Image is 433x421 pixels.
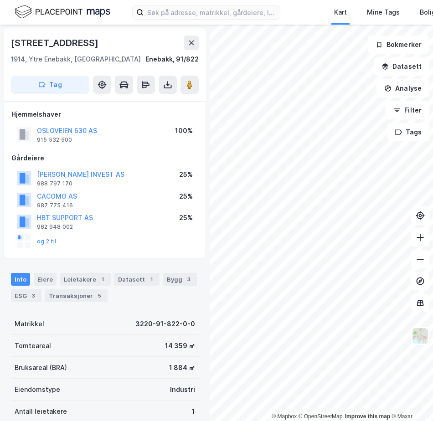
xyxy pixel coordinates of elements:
div: 25% [179,169,193,180]
div: Bygg [163,273,197,286]
div: Transaksjoner [45,289,108,302]
div: 1 [147,275,156,284]
div: 25% [179,212,193,223]
button: Filter [386,101,429,119]
div: 982 948 002 [37,223,73,231]
div: 915 532 500 [37,136,72,144]
div: Matrikkel [15,318,44,329]
button: Tag [11,76,89,94]
div: 100% [175,125,193,136]
div: Bruksareal (BRA) [15,362,67,373]
div: Leietakere [60,273,111,286]
div: [STREET_ADDRESS] [11,36,100,50]
div: Kart [334,7,347,18]
div: Hjemmelshaver [11,109,198,120]
button: Analyse [376,79,429,98]
div: 3 [29,291,38,300]
button: Bokmerker [368,36,429,54]
button: Datasett [374,57,429,76]
div: Antall leietakere [15,406,67,417]
div: 3220-91-822-0-0 [135,318,195,329]
div: 1 884 ㎡ [169,362,195,373]
iframe: Chat Widget [387,377,433,421]
div: Enebakk, 91/822 [145,54,199,65]
div: 5 [95,291,104,300]
img: Z [412,327,429,344]
div: 25% [179,191,193,202]
div: Eiendomstype [15,384,60,395]
div: 3 [184,275,193,284]
div: Industri [170,384,195,395]
input: Søk på adresse, matrikkel, gårdeiere, leietakere eller personer [144,5,280,19]
a: Improve this map [345,413,390,420]
div: 988 797 170 [37,180,72,187]
div: 14 359 ㎡ [165,340,195,351]
div: Mine Tags [367,7,400,18]
div: 987 775 416 [37,202,73,209]
div: Info [11,273,30,286]
a: OpenStreetMap [299,413,343,420]
img: logo.f888ab2527a4732fd821a326f86c7f29.svg [15,4,110,20]
div: Datasett [114,273,160,286]
div: Tomteareal [15,340,51,351]
div: Kontrollprogram for chat [387,377,433,421]
a: Mapbox [272,413,297,420]
div: 1 [98,275,107,284]
div: 1914, Ytre Enebakk, [GEOGRAPHIC_DATA] [11,54,141,65]
button: Tags [387,123,429,141]
div: ESG [11,289,41,302]
div: Eiere [34,273,57,286]
div: Gårdeiere [11,153,198,164]
div: 1 [192,406,195,417]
